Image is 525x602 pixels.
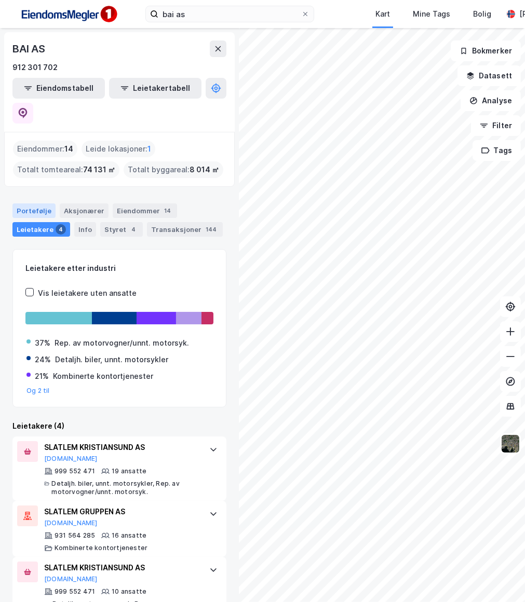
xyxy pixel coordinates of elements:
div: Eiendommer : [13,141,77,157]
div: Bolig [473,8,491,20]
div: 19 ansatte [112,467,146,475]
button: Bokmerker [451,40,521,61]
div: SLATLEM KRISTIANSUND AS [44,441,199,454]
div: Vis leietakere uten ansatte [38,287,137,299]
button: Filter [471,115,521,136]
button: [DOMAIN_NAME] [44,519,98,527]
img: F4PB6Px+NJ5v8B7XTbfpPpyloAAAAASUVORK5CYII= [17,3,120,26]
div: Info [74,222,96,237]
div: 912 301 702 [12,61,58,74]
button: Og 2 til [26,387,50,395]
button: Tags [473,140,521,161]
div: Mine Tags [413,8,450,20]
div: Leietakere [12,222,70,237]
div: 999 552 471 [55,467,95,475]
div: 4 [56,224,66,235]
button: Datasett [457,65,521,86]
div: 37% [35,337,50,349]
span: 1 [147,143,151,155]
button: [DOMAIN_NAME] [44,455,98,463]
div: Eiendommer [113,203,177,218]
div: Kart [375,8,390,20]
div: 21% [35,370,49,382]
div: 10 ansatte [112,587,146,596]
div: Kombinerte kontortjenester [55,544,147,552]
button: Eiendomstabell [12,78,105,99]
div: Rep. av motorvogner/unnt. motorsyk. [55,337,189,349]
div: Kontrollprogram for chat [473,552,525,602]
div: Kombinerte kontortjenester [53,370,153,382]
div: SLATLEM KRISTIANSUND AS [44,562,199,574]
span: 8 014 ㎡ [190,163,219,176]
input: Søk på adresse, matrikkel, gårdeiere, leietakere eller personer [158,6,301,22]
div: Totalt byggareal : [124,161,223,178]
div: Leietakere (4) [12,420,226,432]
div: Portefølje [12,203,56,218]
div: BAI AS [12,40,47,57]
div: 4 [128,224,139,235]
div: Leietakere etter industri [25,262,213,275]
span: 14 [64,143,73,155]
iframe: Chat Widget [473,552,525,602]
div: Totalt tomteareal : [13,161,119,178]
div: Styret [100,222,143,237]
button: [DOMAIN_NAME] [44,575,98,583]
span: 74 131 ㎡ [83,163,115,176]
div: Leide lokasjoner : [82,141,155,157]
button: Analyse [461,90,521,111]
div: 931 564 285 [55,531,95,540]
div: Transaksjoner [147,222,223,237]
div: Aksjonærer [60,203,109,218]
div: 999 552 471 [55,587,95,596]
div: 24% [35,353,51,366]
div: 16 ansatte [112,531,146,540]
div: Detaljh. biler, unnt. motorsykler, Rep. av motorvogner/unnt. motorsyk. [51,480,199,496]
img: 9k= [501,434,520,454]
div: SLATLEM GRUPPEN AS [44,505,199,518]
button: Leietakertabell [109,78,201,99]
div: 14 [162,206,173,216]
div: 144 [204,224,219,235]
div: Detaljh. biler, unnt. motorsykler [55,353,168,366]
